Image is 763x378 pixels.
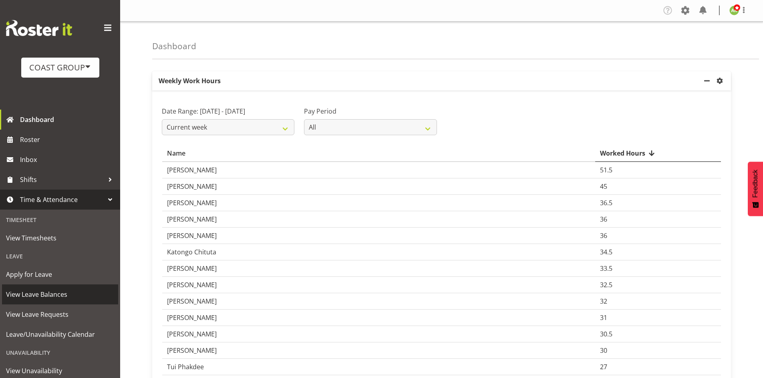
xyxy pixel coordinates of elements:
div: COAST GROUP [29,62,91,74]
div: Timesheet [2,212,118,228]
span: 30.5 [600,330,612,338]
label: Pay Period [304,106,437,116]
img: angela-kerrigan9606.jpg [729,6,739,15]
span: Feedback [752,170,759,198]
a: Apply for Leave [2,264,118,284]
span: Roster [20,134,116,146]
td: [PERSON_NAME] [162,178,595,195]
span: Apply for Leave [6,268,114,280]
span: Shifts [20,174,104,186]
td: [PERSON_NAME] [162,211,595,228]
span: 36 [600,231,607,240]
td: [PERSON_NAME] [162,293,595,310]
td: Tui Phakdee [162,359,595,375]
span: 51.5 [600,166,612,174]
span: Inbox [20,154,116,166]
td: [PERSON_NAME] [162,228,595,244]
span: 36.5 [600,198,612,207]
span: Leave/Unavailability Calendar [6,328,114,340]
span: 32.5 [600,280,612,289]
span: View Leave Requests [6,308,114,320]
span: 31 [600,313,607,322]
td: [PERSON_NAME] [162,342,595,359]
span: View Timesheets [6,232,114,244]
td: [PERSON_NAME] [162,310,595,326]
a: View Leave Requests [2,304,118,324]
span: 34.5 [600,248,612,256]
a: View Timesheets [2,228,118,248]
td: [PERSON_NAME] [162,326,595,342]
h4: Dashboard [152,42,196,51]
span: Name [167,148,185,158]
a: View Leave Balances [2,284,118,304]
span: 32 [600,297,607,306]
span: 33.5 [600,264,612,273]
span: 27 [600,362,607,371]
a: minimize [702,71,715,90]
td: [PERSON_NAME] [162,260,595,277]
a: settings [715,76,728,86]
td: Katongo Chituta [162,244,595,260]
span: View Unavailability [6,365,114,377]
span: Worked Hours [600,148,645,158]
span: 30 [600,346,607,355]
span: 45 [600,182,607,191]
span: View Leave Balances [6,288,114,300]
span: Time & Attendance [20,194,104,206]
td: [PERSON_NAME] [162,195,595,211]
div: Leave [2,248,118,264]
p: Weekly Work Hours [152,71,702,90]
span: Dashboard [20,114,116,126]
span: 36 [600,215,607,224]
img: Rosterit website logo [6,20,72,36]
button: Feedback - Show survey [748,162,763,216]
label: Date Range: [DATE] - [DATE] [162,106,294,116]
td: [PERSON_NAME] [162,277,595,293]
div: Unavailability [2,344,118,361]
td: [PERSON_NAME] [162,162,595,178]
a: Leave/Unavailability Calendar [2,324,118,344]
